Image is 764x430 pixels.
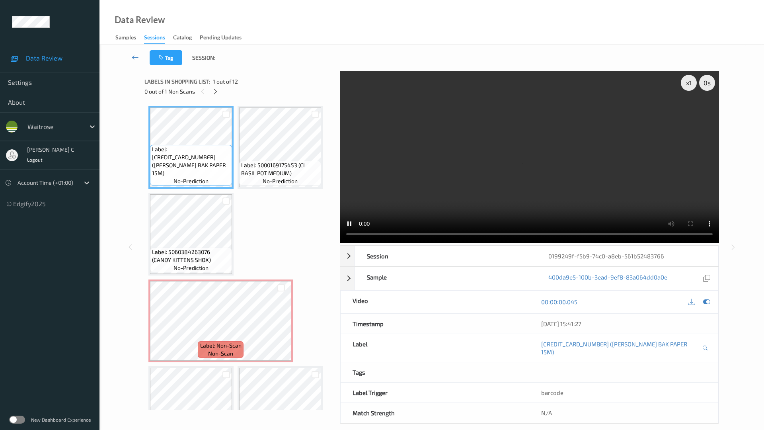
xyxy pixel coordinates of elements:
[241,161,319,177] span: Label: 5000169175453 (CI BASIL POT MEDIUM)
[529,383,718,403] div: barcode
[341,403,530,423] div: Match Strength
[541,298,577,306] a: 00:00:00.045
[536,246,718,266] div: 0199249f-f5b9-74c0-a8eb-561b52483766
[115,33,136,43] div: Samples
[152,248,230,264] span: Label: 5060384263076 (CANDY KITTENS SHOX)
[173,177,209,185] span: no-prediction
[541,340,700,356] a: [CREDIT_CARD_NUMBER] ([PERSON_NAME] BAK PAPER 15M)
[213,78,238,86] span: 1 out of 12
[152,145,230,177] span: Label: [CREDIT_CARD_NUMBER] ([PERSON_NAME] BAK PAPER 15M)
[341,383,530,403] div: Label Trigger
[341,291,530,313] div: Video
[341,334,530,362] div: Label
[173,33,192,43] div: Catalog
[681,75,697,91] div: x 1
[340,246,719,266] div: Session0199249f-f5b9-74c0-a8eb-561b52483766
[115,32,144,43] a: Samples
[341,314,530,334] div: Timestamp
[548,273,667,284] a: 400da9e5-100b-3ead-9ef8-83a064dd0a0e
[341,362,530,382] div: Tags
[150,50,182,65] button: Tag
[173,264,209,272] span: no-prediction
[541,320,706,328] div: [DATE] 15:41:27
[173,32,200,43] a: Catalog
[115,16,165,24] div: Data Review
[355,267,537,290] div: Sample
[355,246,537,266] div: Session
[144,33,165,44] div: Sessions
[699,75,715,91] div: 0 s
[200,33,242,43] div: Pending Updates
[200,342,242,350] span: Label: Non-Scan
[200,32,249,43] a: Pending Updates
[144,86,334,96] div: 0 out of 1 Non Scans
[340,267,719,290] div: Sample400da9e5-100b-3ead-9ef8-83a064dd0a0e
[208,350,233,358] span: non-scan
[144,78,210,86] span: Labels in shopping list:
[529,403,718,423] div: N/A
[144,32,173,44] a: Sessions
[192,54,215,62] span: Session:
[263,177,298,185] span: no-prediction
